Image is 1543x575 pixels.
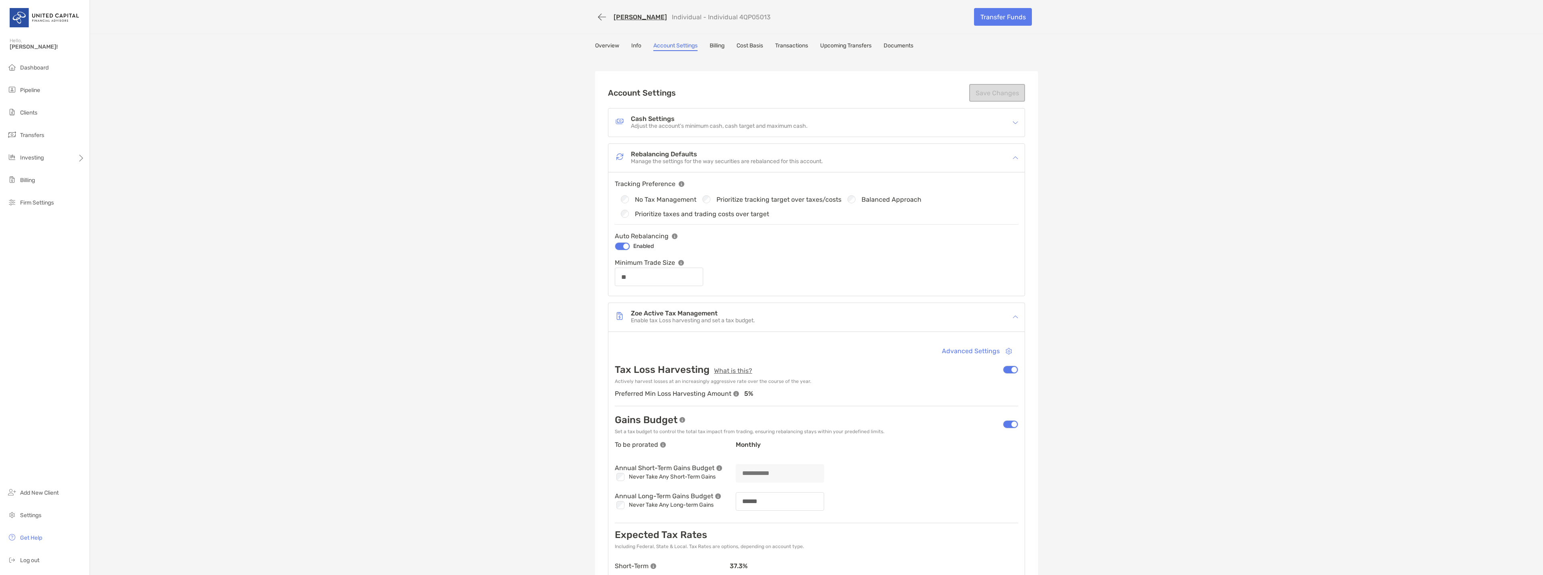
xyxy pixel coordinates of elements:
label: Balanced Approach [862,196,921,203]
span: Pipeline [20,87,40,94]
p: Actively harvest losses at an increasingly aggressive rate over the course of the year. [615,379,1018,385]
a: Billing [710,42,724,51]
p: Tax Loss Harvesting [615,364,710,375]
h4: Zoe Active Tax Management [631,310,755,317]
span: [PERSON_NAME]! [10,43,85,50]
p: Manage the settings for the way securities are rebalanced for this account. [631,158,823,165]
label: Prioritize tracking target over taxes/costs [716,196,841,203]
span: Get Help [20,534,42,541]
p: Annual Long-Term Gains Budget [615,492,713,500]
img: Rebalancing Defaults [615,152,624,162]
p: Set a tax budget to control the total tax impact from trading, ensuring rebalancing stays within ... [615,429,884,435]
p: Minimum Trade Size [615,258,675,268]
h4: Cash Settings [631,116,808,123]
p: Enabled [633,241,654,251]
p: Never Take Any Short-Term Gains [629,473,716,480]
a: Transactions [775,42,808,51]
span: Settings [20,512,41,519]
img: dashboard icon [7,62,17,72]
div: icon arrowZoe Active Tax ManagementZoe Active Tax ManagementEnable tax Loss harvesting and set a ... [608,303,1025,331]
button: What is this? [712,367,755,375]
img: info tooltip [679,417,685,423]
a: Transfer Funds [974,8,1032,26]
span: Log out [20,557,39,564]
p: Tracking Preference [615,179,675,189]
img: logout icon [7,555,17,565]
img: info tooltip [660,442,666,448]
a: Info [631,42,641,51]
img: icon arrow [1013,120,1018,125]
p: monthly [736,441,824,454]
img: investing icon [7,152,17,162]
p: Preferred Min Loss Harvesting Amount [615,389,731,399]
img: transfers icon [7,130,17,139]
button: Advanced Settings [935,342,1018,360]
img: Cash Settings [615,117,624,126]
span: Billing [20,177,35,184]
p: Annual Short-Term Gains Budget [615,464,714,472]
p: To be prorated [615,441,658,448]
img: firm-settings icon [7,197,17,207]
span: Dashboard [20,64,49,71]
img: United Capital Logo [10,3,80,32]
img: info tooltip [716,465,722,471]
a: [PERSON_NAME] [614,13,667,21]
span: Add New Client [20,489,59,496]
p: Adjust the account’s minimum cash, cash target and maximum cash. [631,123,808,130]
p: Never Take Any Long-term Gains [629,501,714,508]
div: icon arrowCash SettingsCash SettingsAdjust the account’s minimum cash, cash target and maximum cash. [608,108,1025,137]
img: info tooltip [679,181,684,187]
img: icon arrow [1013,314,1018,320]
div: icon arrowRebalancing DefaultsRebalancing DefaultsManage the settings for the way securities are ... [608,144,1025,172]
span: Clients [20,109,37,116]
img: info tooltip [715,493,721,499]
label: No Tax Management [635,196,696,203]
img: settings icon [7,510,17,520]
a: Account Settings [653,42,698,51]
img: get-help icon [7,532,17,542]
h4: Rebalancing Defaults [631,151,823,158]
h2: Account Settings [608,88,676,98]
img: Zoe Active Tax Management [615,311,624,321]
span: Firm Settings [20,199,54,206]
a: Cost Basis [737,42,763,51]
a: Documents [884,42,913,51]
a: Upcoming Transfers [820,42,872,51]
p: Gains Budget [615,414,677,426]
a: Overview [595,42,619,51]
label: Prioritize taxes and trading costs over target [635,211,769,217]
img: info tooltip [651,563,656,569]
img: pipeline icon [7,85,17,94]
p: Expected Tax Rates [615,529,707,540]
span: Transfers [20,132,44,139]
p: Individual - Individual 4QP05013 [672,13,771,21]
img: info tooltip [672,233,677,239]
p: Short-Term [615,562,649,570]
img: icon arrow [1013,155,1018,161]
p: Including Federal, State & Local. Tax Rates are options, depending on account type. [615,544,804,550]
img: clients icon [7,107,17,117]
p: 5 % [740,390,753,397]
p: Auto Rebalancing [615,231,669,241]
p: 37.3 % [730,562,1018,570]
img: info tooltip [678,260,684,266]
p: Enable tax Loss harvesting and set a tax budget. [631,317,755,324]
span: Investing [20,154,44,161]
img: add_new_client icon [7,487,17,497]
img: info tooltip [733,391,739,397]
img: billing icon [7,175,17,184]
